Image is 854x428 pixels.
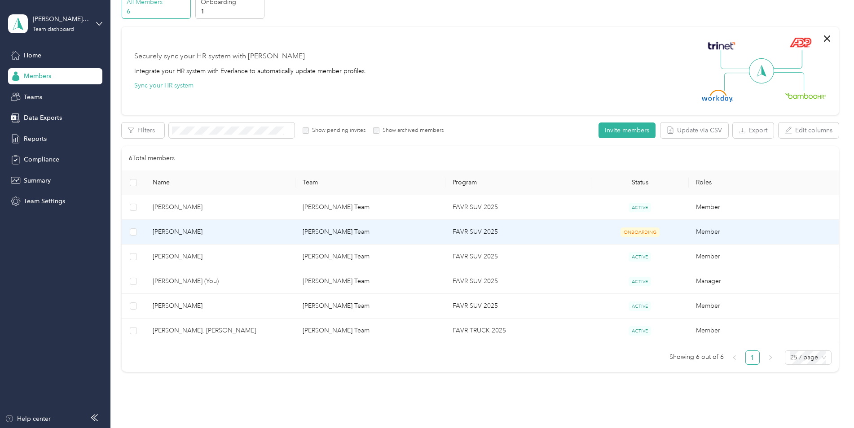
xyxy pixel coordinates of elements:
[24,113,62,122] span: Data Exports
[145,294,295,319] td: Matthew D. Smith
[629,301,651,311] span: ACTIVE
[689,170,839,195] th: Roles
[702,90,733,102] img: Workday
[33,14,89,24] div: [PERSON_NAME] Team
[295,319,445,343] td: Dominic DeAngelo's Team
[33,27,74,32] div: Team dashboard
[295,245,445,269] td: Dominic DeAngelo's Team
[24,197,65,206] span: Team Settings
[5,414,51,424] button: Help center
[24,51,41,60] span: Home
[24,134,47,144] span: Reports
[445,220,591,245] td: FAVR SUV 2025
[127,7,188,16] p: 6
[727,350,742,365] li: Previous Page
[295,220,445,245] td: Dominic DeAngelo's Team
[689,294,839,319] td: Member
[145,220,295,245] td: Phillip F. Kehoe
[379,127,444,135] label: Show archived members
[789,37,811,48] img: ADP
[153,227,288,237] span: [PERSON_NAME]
[689,245,839,269] td: Member
[295,195,445,220] td: Dominic DeAngelo's Team
[768,355,773,360] span: right
[134,51,305,62] div: Securely sync your HR system with [PERSON_NAME]
[295,170,445,195] th: Team
[122,122,164,138] button: Filters
[763,350,778,365] button: right
[621,227,660,237] span: ONBOARDING
[689,269,839,294] td: Manager
[660,122,728,138] button: Update via CSV
[689,319,839,343] td: Member
[24,71,51,81] span: Members
[591,220,689,245] td: ONBOARDING
[732,355,737,360] span: left
[779,122,839,138] button: Edit columns
[727,350,742,365] button: left
[295,294,445,319] td: Dominic DeAngelo's Team
[599,122,656,138] button: Invite members
[153,252,288,262] span: [PERSON_NAME]
[153,326,288,336] span: [PERSON_NAME]. [PERSON_NAME]
[771,50,802,69] img: Line Right Up
[706,39,737,52] img: Trinet
[445,319,591,343] td: FAVR TRUCK 2025
[445,170,591,195] th: Program
[591,170,689,195] th: Status
[773,72,804,92] img: Line Right Down
[785,350,832,365] div: Page Size
[445,294,591,319] td: FAVR SUV 2025
[145,195,295,220] td: John P. Graff
[153,276,288,286] span: [PERSON_NAME] (You)
[790,351,826,364] span: 25 / page
[309,127,365,135] label: Show pending invites
[129,153,175,163] p: 6 Total members
[153,301,288,311] span: [PERSON_NAME]
[145,319,295,343] td: Cruz AE. Alvarez
[445,245,591,269] td: FAVR SUV 2025
[134,66,366,76] div: Integrate your HR system with Everlance to automatically update member profiles.
[201,7,262,16] p: 1
[785,92,826,99] img: BambooHR
[145,170,295,195] th: Name
[24,176,51,185] span: Summary
[745,350,760,365] li: 1
[763,350,778,365] li: Next Page
[134,81,194,90] button: Sync your HR system
[445,195,591,220] td: FAVR SUV 2025
[721,50,752,70] img: Line Left Up
[24,92,42,102] span: Teams
[804,378,854,428] iframe: Everlance-gr Chat Button Frame
[689,195,839,220] td: Member
[733,122,774,138] button: Export
[145,245,295,269] td: Joshua L. Stombaugh
[145,269,295,294] td: Dominic J. DeAngelo (You)
[629,252,651,262] span: ACTIVE
[24,155,59,164] span: Compliance
[669,350,724,364] span: Showing 6 out of 6
[746,351,759,364] a: 1
[629,277,651,286] span: ACTIVE
[295,269,445,294] td: Dominic DeAngelo's Team
[153,202,288,212] span: [PERSON_NAME]
[629,203,651,212] span: ACTIVE
[445,269,591,294] td: FAVR SUV 2025
[153,179,288,186] span: Name
[724,72,755,91] img: Line Left Down
[629,326,651,336] span: ACTIVE
[689,220,839,245] td: Member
